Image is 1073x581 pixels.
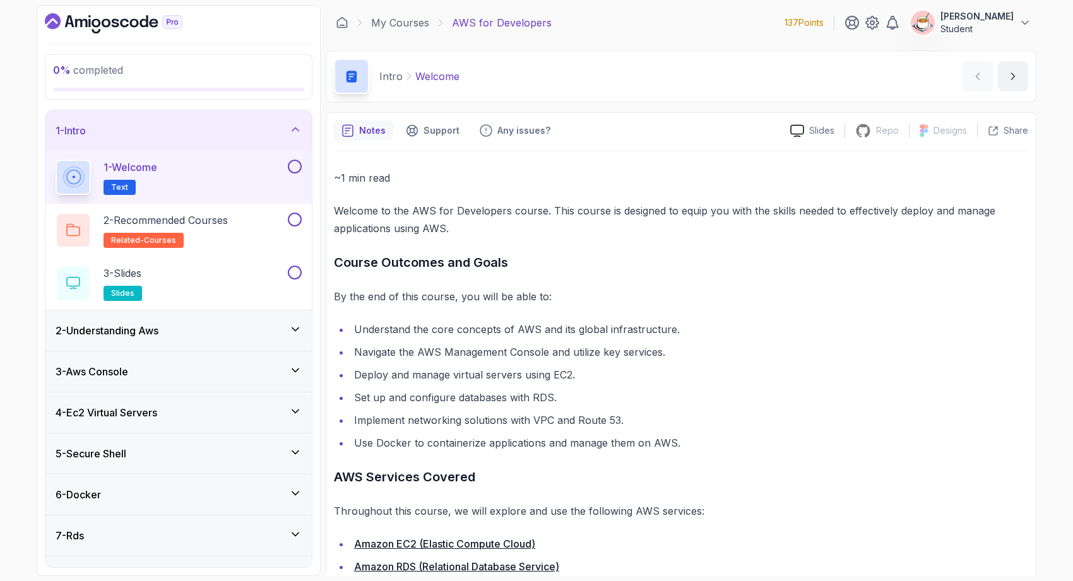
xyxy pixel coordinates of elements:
li: Navigate the AWS Management Console and utilize key services. [350,343,1028,361]
a: My Courses [371,15,429,30]
img: tab_domain_overview_orange.svg [37,73,47,83]
h3: 6 - Docker [56,487,101,502]
p: ~1 min read [334,169,1028,187]
p: 2 - Recommended Courses [104,213,228,228]
h3: Course Outcomes and Goals [334,252,1028,273]
a: Dashboard [336,16,348,29]
a: Amazon RDS (Relational Database Service) [354,560,559,573]
button: user profile image[PERSON_NAME]Student [910,10,1031,35]
p: Welcome to the AWS for Developers course. This course is designed to equip you with the skills ne... [334,202,1028,237]
li: Use Docker to containerize applications and manage them on AWS. [350,434,1028,452]
a: Amazon EC2 (Elastic Compute Cloud) [354,537,535,550]
h3: 7 - Rds [56,528,84,543]
p: Support [424,124,459,137]
p: Intro [379,69,403,84]
div: v 4.0.25 [35,20,62,30]
p: Designs [934,124,967,137]
button: 6-Docker [45,474,312,515]
span: Text [111,182,128,192]
button: notes button [334,120,393,141]
button: 4-Ec2 Virtual Servers [45,392,312,433]
button: Support button [398,120,467,141]
li: Deploy and manage virtual servers using EC2. [350,366,1028,384]
div: Domain Overview [50,74,113,83]
img: website_grey.svg [20,33,30,43]
h3: 3 - Aws Console [56,364,128,379]
p: AWS for Developers [452,15,552,30]
button: previous content [963,61,993,91]
button: 1-WelcomeText [56,160,302,195]
p: 137 Points [785,16,824,29]
button: Share [977,124,1028,137]
li: Set up and configure databases with RDS. [350,389,1028,406]
p: 1 - Welcome [104,160,157,175]
h3: 1 - Intro [56,123,86,138]
div: Keywords by Traffic [141,74,208,83]
p: [PERSON_NAME] [940,10,1014,23]
p: 3 - Slides [104,266,141,281]
p: Notes [359,124,386,137]
span: related-courses [111,235,176,245]
p: Slides [809,124,834,137]
button: 3-Aws Console [45,351,312,392]
p: Throughout this course, we will explore and use the following AWS services: [334,502,1028,520]
button: 2-Recommended Coursesrelated-courses [56,213,302,248]
li: Implement networking solutions with VPC and Route 53. [350,411,1028,429]
button: 5-Secure Shell [45,433,312,474]
button: Feedback button [472,120,558,141]
p: Share [1004,124,1028,137]
h3: 2 - Understanding Aws [56,323,158,338]
button: next content [998,61,1028,91]
a: Dashboard [45,13,211,33]
img: tab_keywords_by_traffic_grey.svg [127,73,138,83]
p: Student [940,23,1014,35]
p: Repo [876,124,899,137]
div: Domain: [DOMAIN_NAME] [33,33,139,43]
li: Understand the core concepts of AWS and its global infrastructure. [350,320,1028,338]
img: user profile image [911,11,935,35]
button: 1-Intro [45,110,312,151]
span: slides [111,288,134,298]
h3: 5 - Secure Shell [56,446,126,461]
span: completed [53,64,123,76]
h3: AWS Services Covered [334,467,1028,487]
h3: 4 - Ec2 Virtual Servers [56,405,157,420]
img: logo_orange.svg [20,20,30,30]
a: Slides [780,124,845,138]
button: 2-Understanding Aws [45,310,312,351]
p: Welcome [415,69,459,84]
button: 7-Rds [45,515,312,556]
p: Any issues? [497,124,550,137]
p: By the end of this course, you will be able to: [334,288,1028,305]
span: 0 % [53,64,71,76]
button: 3-Slidesslides [56,266,302,301]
